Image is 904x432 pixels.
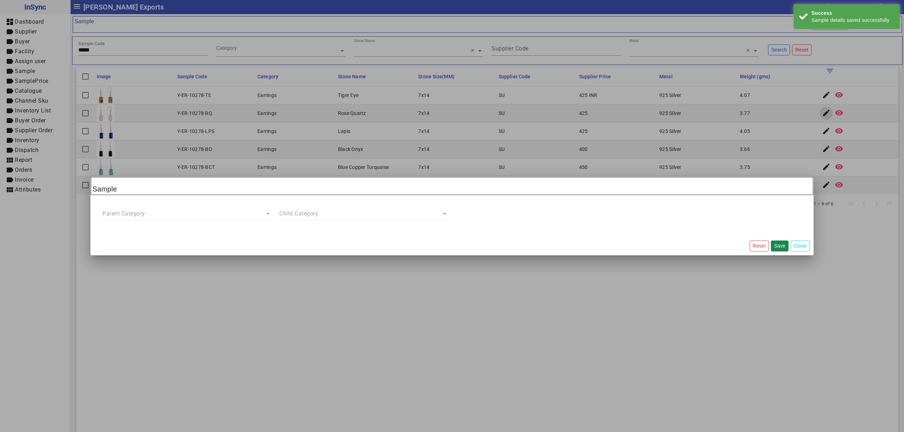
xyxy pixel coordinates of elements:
[811,17,894,24] div: Sample details saved successfully
[791,241,810,251] button: Close
[811,10,894,17] div: Success
[771,241,789,251] button: Save
[750,241,769,251] button: Reset
[91,177,813,195] h2: Sample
